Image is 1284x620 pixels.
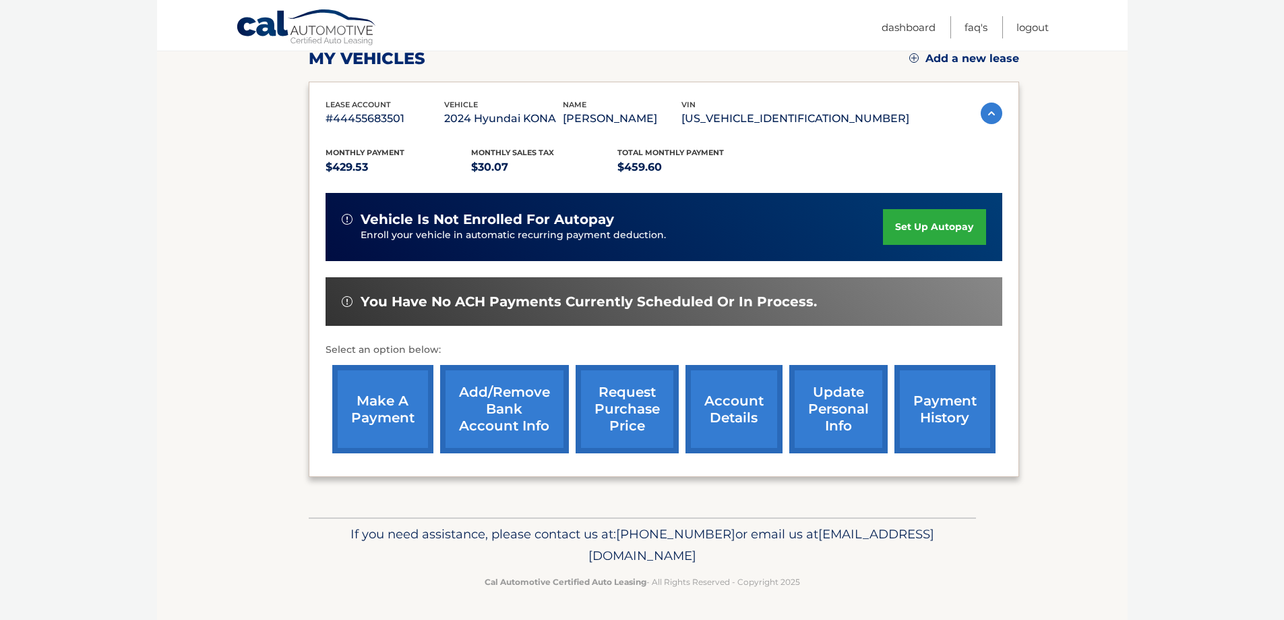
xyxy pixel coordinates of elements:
img: accordion-active.svg [981,103,1002,124]
a: set up autopay [883,209,985,245]
a: Logout [1016,16,1049,38]
p: [PERSON_NAME] [563,109,681,128]
p: $459.60 [617,158,764,177]
a: update personal info [789,365,888,453]
strong: Cal Automotive Certified Auto Leasing [485,577,646,587]
span: vehicle is not enrolled for autopay [361,211,614,228]
p: Enroll your vehicle in automatic recurring payment deduction. [361,228,884,243]
span: vehicle [444,100,478,109]
a: FAQ's [965,16,987,38]
p: $30.07 [471,158,617,177]
span: You have no ACH payments currently scheduled or in process. [361,293,817,310]
span: Monthly sales Tax [471,148,554,157]
p: If you need assistance, please contact us at: or email us at [317,524,967,567]
a: Add a new lease [909,52,1019,65]
img: add.svg [909,53,919,63]
h2: my vehicles [309,49,425,69]
span: name [563,100,586,109]
a: Dashboard [882,16,936,38]
a: Cal Automotive [236,9,377,48]
a: Add/Remove bank account info [440,365,569,453]
p: $429.53 [326,158,472,177]
p: #44455683501 [326,109,444,128]
p: [US_VEHICLE_IDENTIFICATION_NUMBER] [681,109,909,128]
a: account details [685,365,783,453]
span: [EMAIL_ADDRESS][DOMAIN_NAME] [588,526,934,563]
a: payment history [894,365,996,453]
span: vin [681,100,696,109]
a: make a payment [332,365,433,453]
a: request purchase price [576,365,679,453]
img: alert-white.svg [342,214,353,225]
img: alert-white.svg [342,296,353,307]
span: Monthly Payment [326,148,404,157]
span: Total Monthly Payment [617,148,724,157]
p: Select an option below: [326,342,1002,358]
p: - All Rights Reserved - Copyright 2025 [317,575,967,589]
p: 2024 Hyundai KONA [444,109,563,128]
span: [PHONE_NUMBER] [616,526,735,542]
span: lease account [326,100,391,109]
